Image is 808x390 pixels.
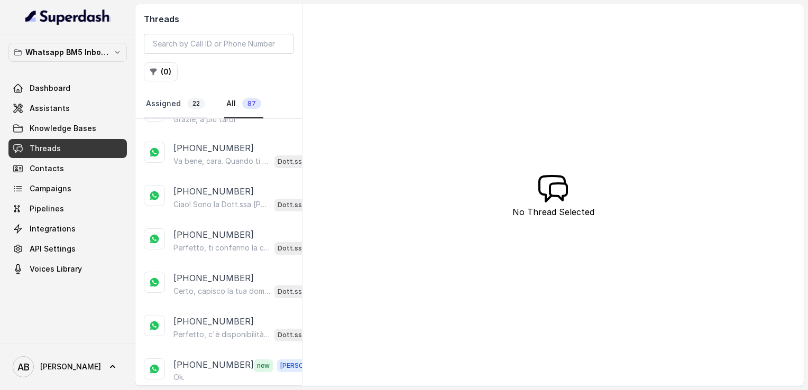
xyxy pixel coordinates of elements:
[173,286,270,296] p: Certo, capisco la tua domanda. I costi dipendono dal percorso personalizzato che ti verrà propost...
[278,156,320,167] p: Dott.ssa [PERSON_NAME] AI
[30,264,82,274] span: Voices Library
[30,163,64,174] span: Contacts
[173,185,254,198] p: [PHONE_NUMBER]
[8,352,127,382] a: [PERSON_NAME]
[173,315,254,328] p: [PHONE_NUMBER]
[187,98,205,109] span: 22
[8,139,127,158] a: Threads
[144,90,293,118] nav: Tabs
[144,34,293,54] input: Search by Call ID or Phone Number
[144,62,178,81] button: (0)
[8,119,127,138] a: Knowledge Bases
[25,8,111,25] img: light.svg
[144,90,207,118] a: Assigned22
[8,199,127,218] a: Pipelines
[242,98,261,109] span: 87
[224,90,263,118] a: All87
[173,142,254,154] p: [PHONE_NUMBER]
[254,359,273,372] span: new
[17,361,30,373] text: AB
[8,99,127,118] a: Assistants
[173,243,270,253] p: Perfetto, ti confermo la chiamata per [DATE] alle 14:40! Un nostro segretario ti chiamerà per ill...
[173,272,254,284] p: [PHONE_NUMBER]
[173,329,270,340] p: Perfetto, c'è disponibilità [DATE] alle 17:00. Ti confermo la chiamata per [DATE] alle 17:00! Un ...
[8,259,127,278] a: Voices Library
[8,79,127,98] a: Dashboard
[8,239,127,258] a: API Settings
[30,244,76,254] span: API Settings
[25,46,110,59] p: Whatsapp BM5 Inbound
[30,143,61,154] span: Threads
[173,228,254,241] p: [PHONE_NUMBER]
[512,206,594,218] p: No Thread Selected
[277,359,336,372] span: [PERSON_NAME]
[278,330,320,340] p: Dott.ssa [PERSON_NAME] AI
[30,224,76,234] span: Integrations
[8,219,127,238] a: Integrations
[8,159,127,178] a: Contacts
[40,361,101,372] span: [PERSON_NAME]
[30,123,96,134] span: Knowledge Bases
[144,13,293,25] h2: Threads
[173,114,235,125] p: Grazie, a più tardi
[173,199,270,210] p: Ciao! Sono la Dott.ssa [PERSON_NAME] del Metodo F.E.S.P.A., piacere di conoscerti! Certo, ti spie...
[278,243,320,254] p: Dott.ssa [PERSON_NAME] AI
[173,358,254,372] p: [PHONE_NUMBER]
[278,200,320,210] p: Dott.ssa [PERSON_NAME] AI
[173,156,270,166] p: Va bene, cara. Quando ti sentirai pronta, fammi sapere pure. Ricorda che la consulenza è gratuita...
[173,372,185,383] p: Ok.
[30,83,70,94] span: Dashboard
[8,43,127,62] button: Whatsapp BM5 Inbound
[30,103,70,114] span: Assistants
[30,183,71,194] span: Campaigns
[8,179,127,198] a: Campaigns
[30,203,64,214] span: Pipelines
[278,286,320,297] p: Dott.ssa [PERSON_NAME] AI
